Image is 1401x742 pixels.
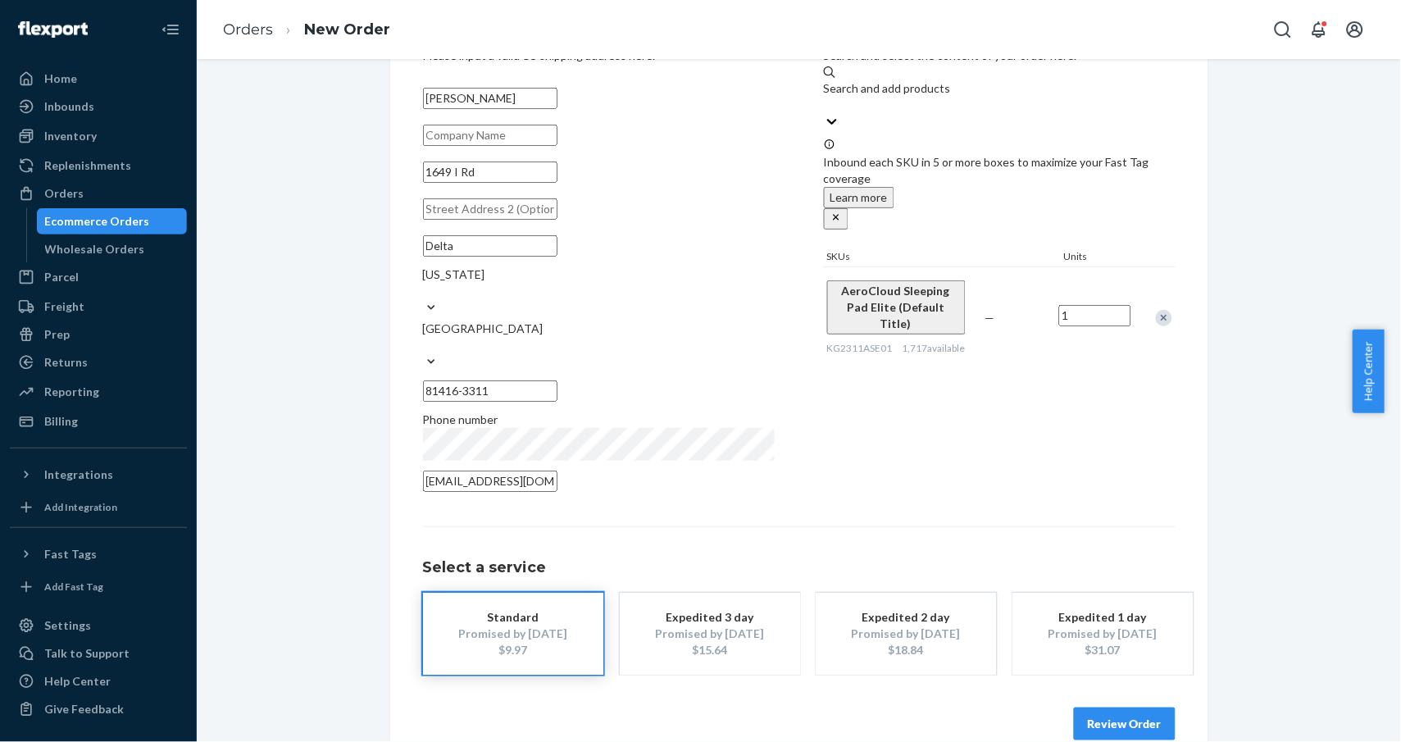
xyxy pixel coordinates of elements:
a: Settings [10,612,187,639]
div: Remove Item [1156,310,1172,326]
button: Open Search Box [1267,13,1299,46]
input: Street Address [423,162,557,183]
div: Settings [44,617,91,634]
button: StandardPromised by [DATE]$9.97 [423,593,603,675]
input: ZIP Code [423,380,557,402]
input: Quantity [1059,305,1131,326]
div: Expedited 3 day [644,609,776,626]
input: First & Last Name [423,88,557,109]
div: Wholesale Orders [45,241,145,257]
button: close [824,208,848,230]
h1: Select a service [423,560,1176,576]
div: Units [1061,249,1135,266]
button: Expedited 3 dayPromised by [DATE]$15.64 [620,593,800,675]
div: Promised by [DATE] [1038,626,1169,642]
a: Wholesale Orders [37,236,188,262]
div: Help Center [44,673,111,690]
a: Reporting [10,379,187,405]
a: Billing [10,408,187,435]
div: Search and add products [824,80,1176,97]
div: Prep [44,326,70,343]
div: Standard [448,609,579,626]
input: Company Name [423,125,557,146]
button: AeroCloud Sleeping Pad Elite (Default Title) [827,280,966,335]
div: Home [44,71,77,87]
div: $9.97 [448,642,579,658]
button: Expedited 1 dayPromised by [DATE]$31.07 [1013,593,1194,675]
div: Promised by [DATE] [644,626,776,642]
a: Freight [10,294,187,320]
div: Add Integration [44,500,117,514]
div: $15.64 [644,642,776,658]
div: SKUs [824,249,1061,266]
a: Ecommerce Orders [37,208,188,234]
div: Orders [44,185,84,202]
input: Search and add products [824,97,826,113]
div: Fast Tags [44,546,97,562]
div: Expedited 1 day [1038,609,1169,626]
input: [US_STATE] [423,283,425,299]
img: Flexport logo [18,21,88,38]
button: Integrations [10,462,187,488]
a: New Order [304,20,390,39]
button: Open account menu [1339,13,1371,46]
span: — [985,311,995,325]
input: Street Address 2 (Optional) [423,198,557,220]
a: Add Integration [10,494,187,521]
a: Help Center [10,668,187,694]
button: Help Center [1353,330,1385,413]
div: [US_STATE] [423,266,775,283]
a: Orders [223,20,273,39]
button: Expedited 2 dayPromised by [DATE]$18.84 [816,593,997,675]
input: City [423,235,557,257]
button: Fast Tags [10,541,187,567]
div: Give Feedback [44,701,124,717]
div: Inventory [44,128,97,144]
div: Add Fast Tag [44,580,103,594]
a: Add Fast Tag [10,574,187,600]
span: AeroCloud Sleeping Pad Elite (Default Title) [842,284,950,330]
div: Talk to Support [44,645,130,662]
div: Replenishments [44,157,131,174]
span: Phone number [423,412,498,426]
div: Inbounds [44,98,94,115]
div: Returns [44,354,88,371]
a: Orders [10,180,187,207]
div: Expedited 2 day [841,609,972,626]
button: Close Navigation [154,13,187,46]
button: Learn more [824,187,894,208]
button: Open notifications [1303,13,1335,46]
div: Promised by [DATE] [448,626,579,642]
div: Inbound each SKU in 5 or more boxes to maximize your Fast Tag coverage [824,138,1176,230]
div: $31.07 [1038,642,1169,658]
div: [GEOGRAPHIC_DATA] [423,321,775,337]
input: [GEOGRAPHIC_DATA] [423,337,425,353]
a: Prep [10,321,187,348]
div: Freight [44,298,84,315]
div: Promised by [DATE] [841,626,972,642]
div: Integrations [44,467,113,483]
a: Inbounds [10,93,187,120]
div: $18.84 [841,642,972,658]
div: Reporting [44,384,99,400]
span: 1,717 available [903,342,966,354]
div: Parcel [44,269,79,285]
a: Home [10,66,187,92]
button: Review Order [1074,708,1176,740]
a: Talk to Support [10,640,187,667]
a: Returns [10,349,187,376]
span: KG2311ASE01 [827,342,893,354]
ol: breadcrumbs [210,6,403,54]
a: Replenishments [10,152,187,179]
button: Give Feedback [10,696,187,722]
div: Ecommerce Orders [45,213,150,230]
a: Inventory [10,123,187,149]
input: Email (Only Required for International) [423,471,557,492]
a: Parcel [10,264,187,290]
div: Billing [44,413,78,430]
